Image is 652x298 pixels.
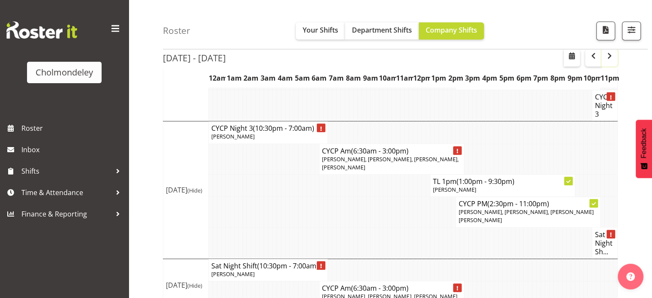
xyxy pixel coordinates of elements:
img: Rosterit website logo [6,21,77,39]
th: 9pm [566,69,583,88]
span: Shifts [21,165,111,178]
button: Company Shifts [419,22,484,39]
th: 4am [277,69,294,88]
span: Company Shifts [426,25,477,35]
th: 12am [209,69,226,88]
th: 6pm [515,69,532,88]
th: 9am [362,69,379,88]
h4: CYCP Night 3 [595,93,615,118]
button: Select a specific date within the roster. [564,49,580,66]
th: 6am [311,69,328,88]
th: 8pm [550,69,567,88]
button: Department Shifts [345,22,419,39]
span: Feedback [640,128,648,158]
h4: CYCP Night 3 [211,124,325,132]
span: Department Shifts [352,25,412,35]
span: Time & Attendance [21,186,111,199]
button: Feedback - Show survey [636,120,652,178]
th: 1am [225,69,243,88]
span: (Hide) [187,187,202,194]
h4: Sat Night Shift [211,262,325,270]
button: Download a PDF of the roster according to the set date range. [596,21,615,40]
span: (1:00pm - 9:30pm) [457,177,514,186]
span: [PERSON_NAME] [433,186,476,193]
th: 2am [243,69,260,88]
span: Finance & Reporting [21,208,111,220]
h4: TL 1pm [433,177,572,186]
th: 1pm [430,69,447,88]
span: Roster [21,122,124,135]
button: Filter Shifts [622,21,641,40]
th: 3pm [464,69,481,88]
th: 10pm [583,69,601,88]
span: (10:30pm - 7:00am) [253,123,314,133]
span: [PERSON_NAME] [211,270,255,278]
th: 10am [379,69,396,88]
th: 4pm [481,69,499,88]
th: 5pm [498,69,515,88]
h4: Sat Night Sh... [595,230,615,256]
span: (6:30am - 3:00pm) [351,283,409,293]
th: 8am [345,69,362,88]
th: 2pm [447,69,464,88]
th: 5am [294,69,311,88]
span: (2:30pm - 11:00pm) [487,199,549,208]
h4: CYCP Am [322,147,461,155]
span: (Hide) [187,282,202,289]
img: help-xxl-2.png [626,272,635,281]
h4: CYCP Am [322,284,461,292]
th: 11pm [601,69,618,88]
div: Cholmondeley [36,66,93,79]
span: (6:30am - 3:00pm) [351,146,409,156]
th: 3am [260,69,277,88]
h4: Roster [163,26,190,36]
th: 12pm [413,69,430,88]
span: (10:30pm - 7:00am) [257,261,318,271]
span: [PERSON_NAME], [PERSON_NAME], [PERSON_NAME], [PERSON_NAME] [322,155,458,171]
span: Your Shifts [303,25,338,35]
td: [DATE] [163,121,209,259]
th: 7am [328,69,345,88]
h2: [DATE] - [DATE] [163,52,226,63]
th: 11am [396,69,413,88]
h4: CYCP PM [458,199,598,208]
span: [PERSON_NAME] [211,132,255,140]
button: Your Shifts [296,22,345,39]
th: 7pm [532,69,550,88]
span: [PERSON_NAME], [PERSON_NAME], [PERSON_NAME] [PERSON_NAME] [458,208,593,224]
span: Inbox [21,143,124,156]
